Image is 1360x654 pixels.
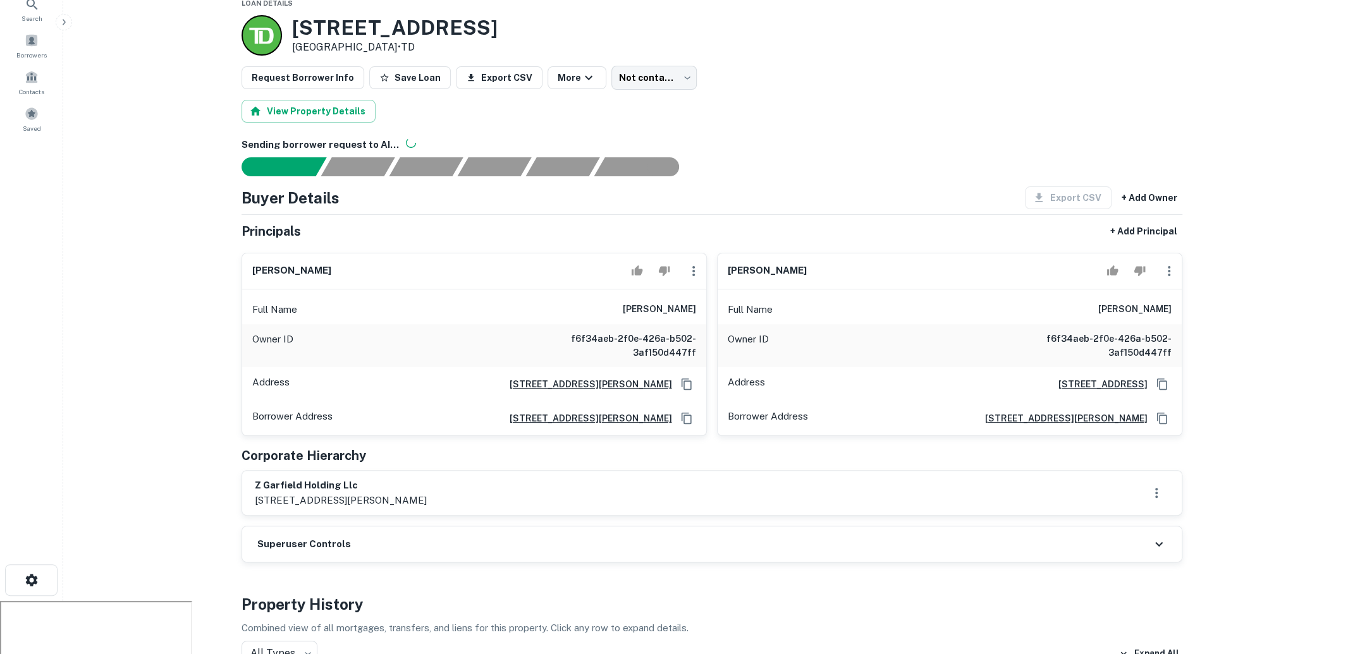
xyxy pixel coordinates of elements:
[1101,258,1124,284] button: Accept
[1020,332,1172,360] h6: f6f34aeb-2f0e-426a-b502-3af150d447ff
[623,302,696,317] h6: [PERSON_NAME]
[1098,302,1172,317] h6: [PERSON_NAME]
[252,409,333,428] p: Borrower Address
[255,478,427,493] h6: z garfield holding llc
[16,50,47,60] span: Borrowers
[594,157,694,176] div: AI fulfillment process complete.
[499,411,672,425] a: [STREET_ADDRESS][PERSON_NAME]
[242,446,366,465] h5: Corporate Hierarchy
[401,41,415,53] a: TD
[242,100,376,123] button: View Property Details
[389,157,463,176] div: Documents found, AI parsing details...
[4,102,59,136] a: Saved
[4,28,59,63] a: Borrowers
[728,302,773,317] p: Full Name
[242,138,1182,152] h6: Sending borrower request to AI...
[1048,377,1148,391] a: [STREET_ADDRESS]
[242,621,1182,636] p: Combined view of all mortgages, transfers, and liens for this property. Click any row to expand d...
[611,66,697,90] div: Not contacted
[252,375,290,394] p: Address
[242,66,364,89] button: Request Borrower Info
[456,66,542,89] button: Export CSV
[242,222,301,241] h5: Principals
[257,537,351,552] h6: Superuser Controls
[1129,258,1151,284] button: Reject
[499,377,672,391] a: [STREET_ADDRESS][PERSON_NAME]
[1297,512,1360,573] iframe: Chat Widget
[4,65,59,99] a: Contacts
[292,16,498,40] h3: [STREET_ADDRESS]
[255,493,427,508] p: [STREET_ADDRESS][PERSON_NAME]
[626,258,648,284] button: Accept
[369,66,451,89] button: Save Loan
[728,263,807,278] h6: [PERSON_NAME]
[677,409,696,428] button: Copy Address
[1105,220,1182,243] button: + Add Principal
[544,332,696,360] h6: f6f34aeb-2f0e-426a-b502-3af150d447ff
[1153,409,1172,428] button: Copy Address
[21,13,42,23] span: Search
[677,375,696,394] button: Copy Address
[252,332,293,360] p: Owner ID
[548,66,606,89] button: More
[653,258,675,284] button: Reject
[23,123,41,133] span: Saved
[728,375,765,394] p: Address
[457,157,531,176] div: Principals found, AI now looking for contact information...
[525,157,599,176] div: Principals found, still searching for contact information. This may take time...
[728,409,808,428] p: Borrower Address
[252,302,297,317] p: Full Name
[975,411,1148,425] a: [STREET_ADDRESS][PERSON_NAME]
[252,263,331,278] h6: [PERSON_NAME]
[242,593,1182,615] h4: Property History
[321,157,395,176] div: Your request is received and processing...
[19,87,44,97] span: Contacts
[242,186,340,209] h4: Buyer Details
[292,40,498,55] p: [GEOGRAPHIC_DATA] •
[1117,186,1182,209] button: + Add Owner
[1153,375,1172,394] button: Copy Address
[728,332,769,360] p: Owner ID
[226,157,321,176] div: Sending borrower request to AI...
